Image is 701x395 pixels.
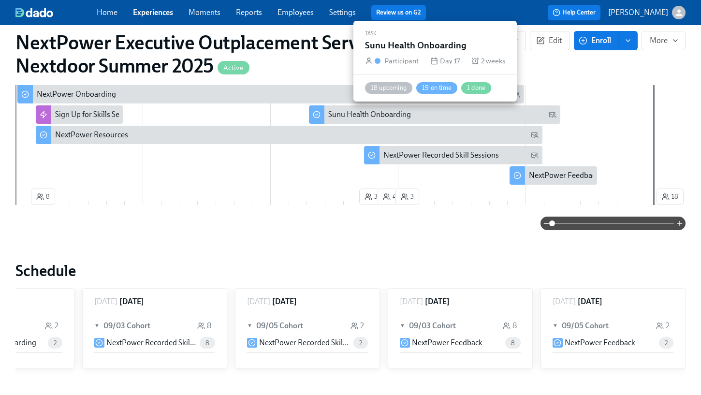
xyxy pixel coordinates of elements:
span: ▼ [247,321,254,331]
h6: 09/05 Cohort [256,321,303,331]
p: [DATE] [400,296,423,307]
button: More [642,31,686,50]
button: 4 [378,189,401,205]
h2: Schedule [15,261,686,280]
div: NextPower Onboarding [17,85,524,103]
div: NextPower Resources [36,126,542,144]
span: 8 [200,339,215,347]
p: [DATE] [247,296,270,307]
span: 4 [383,192,396,202]
div: Sign Up for Skills Sessions [55,109,140,120]
a: Reports [236,8,262,17]
button: Enroll [574,31,618,50]
span: ▼ [400,321,407,331]
h5: Sunu Health Onboarding [365,39,505,52]
button: 3 [395,189,419,205]
span: ▼ [94,321,101,331]
h6: [DATE] [119,296,144,307]
span: 2 [353,339,368,347]
div: 2 [45,321,58,331]
button: Edit [530,31,570,50]
a: dado [15,8,97,17]
h6: 09/03 Cohort [103,321,150,331]
span: Active [218,64,249,72]
img: dado [15,8,53,17]
span: 8 [505,339,521,347]
button: 18 [657,189,684,205]
div: Sunu Health Onboarding [328,109,411,120]
span: 8 [36,192,50,202]
p: NextPower Recorded Skill Sessions [106,337,196,348]
p: NextPower Feedback [412,337,482,348]
span: Enroll [581,36,611,45]
button: enroll [618,31,638,50]
p: [DATE] [553,296,576,307]
span: 2 [659,339,673,347]
svg: Personal Email [549,111,556,118]
p: [DATE] [94,296,117,307]
div: Sign Up for Skills Sessions [36,105,123,124]
p: [PERSON_NAME] [608,7,668,18]
div: 2 [656,321,670,331]
div: NextPower Feedback [510,166,597,185]
span: 1 done [461,84,491,91]
h1: NextPower Executive Outplacement Services - Nextdoor Summer 2025 [15,31,472,77]
span: 3 [365,192,378,202]
span: 2 weeks [481,56,505,66]
button: 3 [359,189,383,205]
div: Day 17 [430,56,460,66]
p: NextPower Recorded Skill Sessions [259,337,350,348]
a: Employees [277,8,314,17]
h6: [DATE] [425,296,450,307]
button: [PERSON_NAME] [608,6,686,19]
div: NextPower Recorded Skill Sessions [364,146,542,164]
div: Task [365,29,505,39]
h6: [DATE] [578,296,602,307]
div: NextPower Recorded Skill Sessions [383,150,499,161]
span: 19 on time [416,84,457,91]
span: ▼ [553,321,559,331]
div: NextPower Resources [55,130,128,140]
p: NextPower Feedback [565,337,635,348]
div: NextPower Onboarding [37,89,116,100]
div: NextPower Feedback [529,170,599,181]
a: Moments [189,8,220,17]
a: Settings [329,8,356,17]
div: 2 [350,321,364,331]
h6: [DATE] [272,296,297,307]
a: Review us on G2 [376,8,421,17]
div: 8 [197,321,211,331]
span: More [650,36,677,45]
button: Review us on G2 [371,5,426,20]
button: Help Center [548,5,600,20]
button: 8 [31,189,55,205]
div: Sunu Health Onboarding [309,105,560,124]
svg: Personal Email [531,131,539,139]
span: 18 [662,192,678,202]
span: 3 [401,192,414,202]
div: Participant [384,56,419,66]
h6: 09/05 Cohort [562,321,609,331]
h6: 09/03 Cohort [409,321,456,331]
svg: Personal Email [531,151,539,159]
span: Help Center [553,8,596,17]
a: Experiences [133,8,173,17]
span: 18 upcoming [365,84,412,91]
a: Home [97,8,117,17]
span: Edit [538,36,562,45]
span: 2 [48,339,62,347]
div: 8 [503,321,517,331]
